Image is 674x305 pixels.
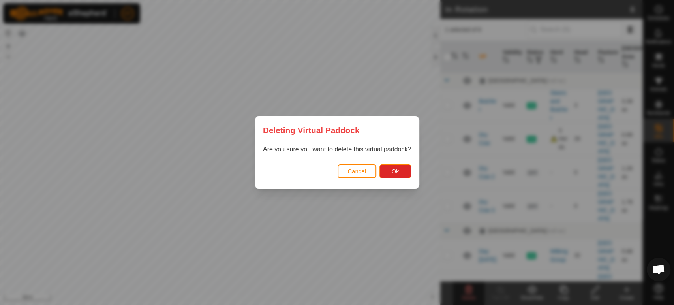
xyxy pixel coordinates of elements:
button: Ok [379,164,411,178]
span: Cancel [348,168,366,175]
button: Cancel [338,164,377,178]
div: Open chat [647,258,670,281]
span: Ok [392,168,399,175]
p: Are you sure you want to delete this virtual paddock? [263,145,411,154]
span: Deleting Virtual Paddock [263,124,360,136]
